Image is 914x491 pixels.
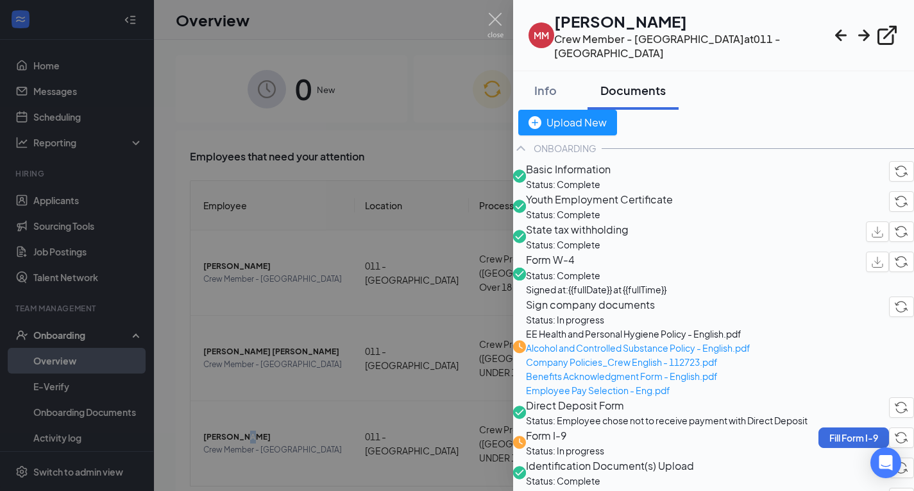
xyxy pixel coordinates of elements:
[526,341,750,355] a: Alcohol and Controlled Substance Policy - English.pdf
[526,191,673,207] span: Youth Employment Certificate
[526,427,604,444] span: Form I-9
[526,313,750,327] span: Status: In progress
[526,397,808,413] span: Direct Deposit Form
[534,142,597,155] div: ONBOARDING
[526,221,629,237] span: State tax withholding
[526,282,666,297] span: Signed at: {{fullDate}} at {{fullTime}}
[529,114,607,130] div: Upload New
[526,207,673,221] span: Status: Complete
[818,427,889,448] button: Fill Form I-9
[526,161,611,177] span: Basic Information
[526,297,750,313] span: Sign company documents
[554,10,829,32] h1: [PERSON_NAME]
[526,383,750,397] a: Employee Pay Selection - Eng.pdf
[852,24,876,47] svg: ArrowRight
[513,141,529,156] svg: ChevronUp
[534,29,549,42] div: MM
[526,444,604,458] span: Status: In progress
[526,474,694,488] span: Status: Complete
[526,237,629,252] span: Status: Complete
[526,268,666,282] span: Status: Complete
[554,32,829,60] div: Crew Member - [GEOGRAPHIC_DATA] at 011 - [GEOGRAPHIC_DATA]
[526,458,694,474] span: Identification Document(s) Upload
[518,110,617,135] button: Upload New
[876,24,899,47] svg: ExternalLink
[526,82,564,98] div: Info
[526,252,666,268] span: Form W-4
[526,355,750,369] a: Company Policies_Crew English - 112723.pdf
[870,447,901,478] div: Open Intercom Messenger
[829,24,852,47] svg: ArrowLeftNew
[526,369,750,383] a: Benefits Acknowledgment Form - English.pdf
[526,327,750,341] span: EE Health and Personal Hygiene Policy - English.pdf
[600,82,666,98] div: Documents
[526,413,808,427] span: Status: Employee chose not to receive payment with Direct Deposit
[526,177,611,191] span: Status: Complete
